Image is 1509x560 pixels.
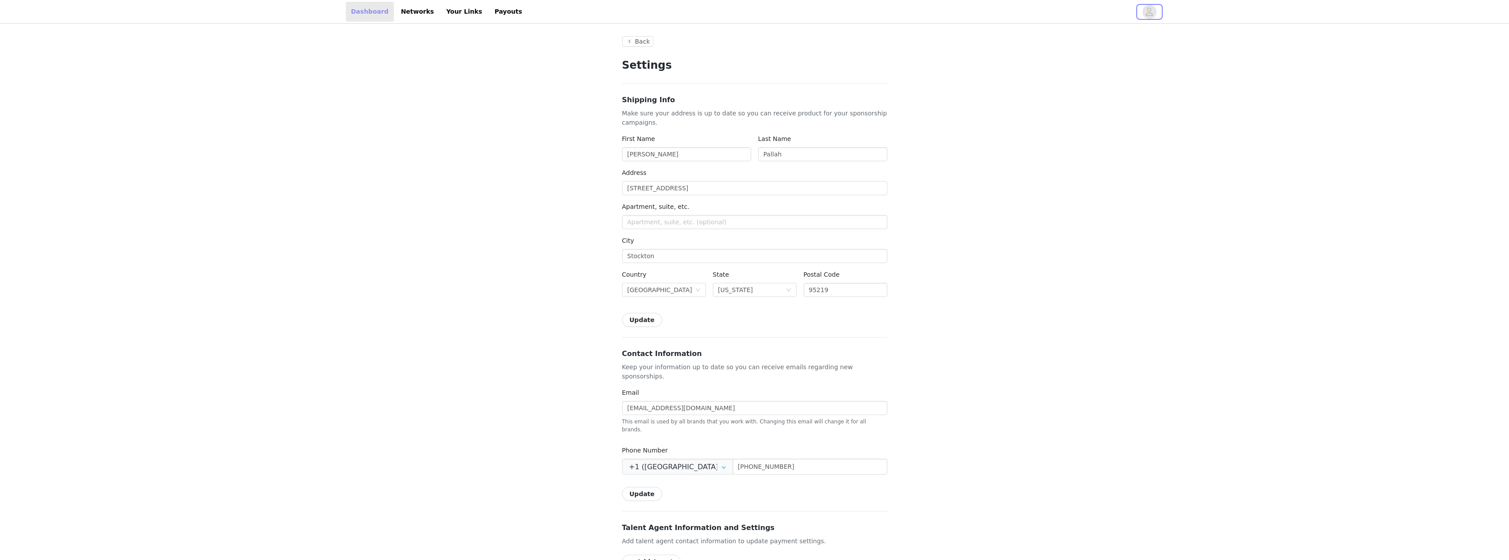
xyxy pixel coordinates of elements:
[622,537,887,546] p: Add talent agent contact information to update payment settings.
[695,287,701,293] i: icon: down
[622,349,887,359] h3: Contact Information
[804,283,887,297] input: Postal code
[627,283,692,297] div: United States
[718,283,753,297] div: California
[622,523,887,533] h3: Talent Agent Information and Settings
[622,57,887,73] h1: Settings
[622,487,662,501] button: Update
[396,2,439,22] a: Networks
[622,313,662,327] button: Update
[622,169,647,176] label: Address
[786,287,791,293] i: icon: down
[1145,5,1153,19] div: avatar
[622,215,887,229] input: Apartment, suite, etc. (optional)
[441,2,488,22] a: Your Links
[622,271,647,278] label: Country
[622,459,733,475] input: Country
[622,109,887,127] p: Make sure your address is up to date so you can receive product for your sponsorship campaigns.
[622,95,887,105] h3: Shipping Info
[622,447,668,454] label: Phone Number
[622,181,887,195] input: Address
[758,135,791,142] label: Last Name
[622,389,639,396] label: Email
[622,237,634,244] label: City
[622,249,887,263] input: City
[622,36,654,47] button: Back
[733,459,887,475] input: (XXX) XXX-XXXX
[622,135,655,142] label: First Name
[622,363,887,381] p: Keep your information up to date so you can receive emails regarding new sponsorships.
[346,2,394,22] a: Dashboard
[489,2,527,22] a: Payouts
[622,203,690,210] label: Apartment, suite, etc.
[804,271,840,278] label: Postal Code
[622,416,887,434] div: This email is used by all brands that you work with. Changing this email will change it for all b...
[713,271,729,278] label: State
